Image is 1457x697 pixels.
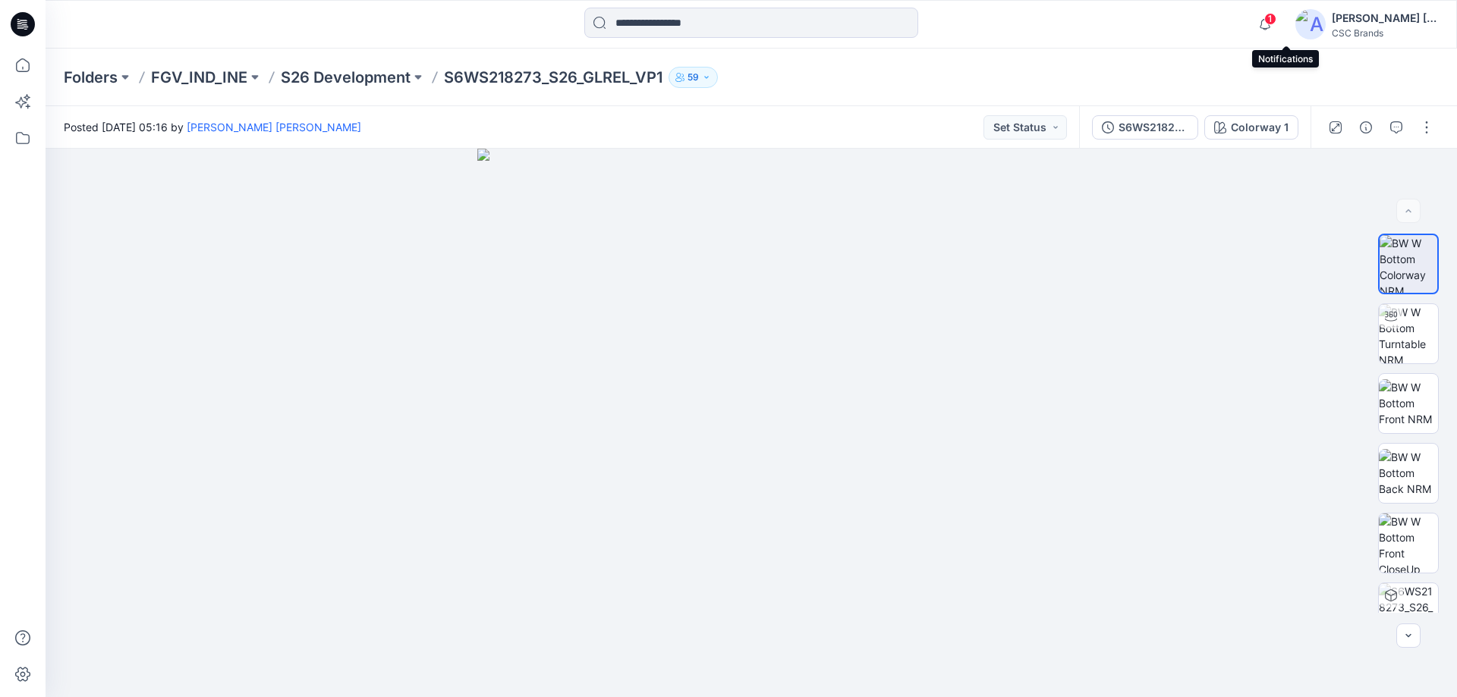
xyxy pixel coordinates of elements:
img: BW W Bottom Back NRM [1379,449,1438,497]
img: BW W Bottom Turntable NRM [1379,304,1438,363]
a: [PERSON_NAME] [PERSON_NAME] [187,121,361,133]
button: 59 [669,67,718,88]
span: 1 [1264,13,1276,25]
button: Colorway 1 [1204,115,1298,140]
a: Folders [64,67,118,88]
p: 59 [688,69,699,86]
button: S6WS218273_S26_GLREL_VP1 [1092,115,1198,140]
div: [PERSON_NAME] [PERSON_NAME] [1332,9,1438,27]
img: S6WS218273_S26_GLREL_VP1 Colorway 1 [1379,583,1438,642]
div: CSC Brands [1332,27,1438,39]
img: avatar [1295,9,1326,39]
button: Details [1354,115,1378,140]
a: S26 Development [281,67,411,88]
div: Colorway 1 [1231,119,1289,136]
img: eyJhbGciOiJIUzI1NiIsImtpZCI6IjAiLCJzbHQiOiJzZXMiLCJ0eXAiOiJKV1QifQ.eyJkYXRhIjp7InR5cGUiOiJzdG9yYW... [477,149,1026,697]
div: S6WS218273_S26_GLREL_VP1 [1119,119,1188,136]
span: Posted [DATE] 05:16 by [64,119,361,135]
p: S6WS218273_S26_GLREL_VP1 [444,67,662,88]
img: BW W Bottom Front NRM [1379,379,1438,427]
img: BW W Bottom Front CloseUp NRM [1379,513,1438,573]
img: BW W Bottom Colorway NRM [1380,235,1437,293]
a: FGV_IND_INE [151,67,247,88]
